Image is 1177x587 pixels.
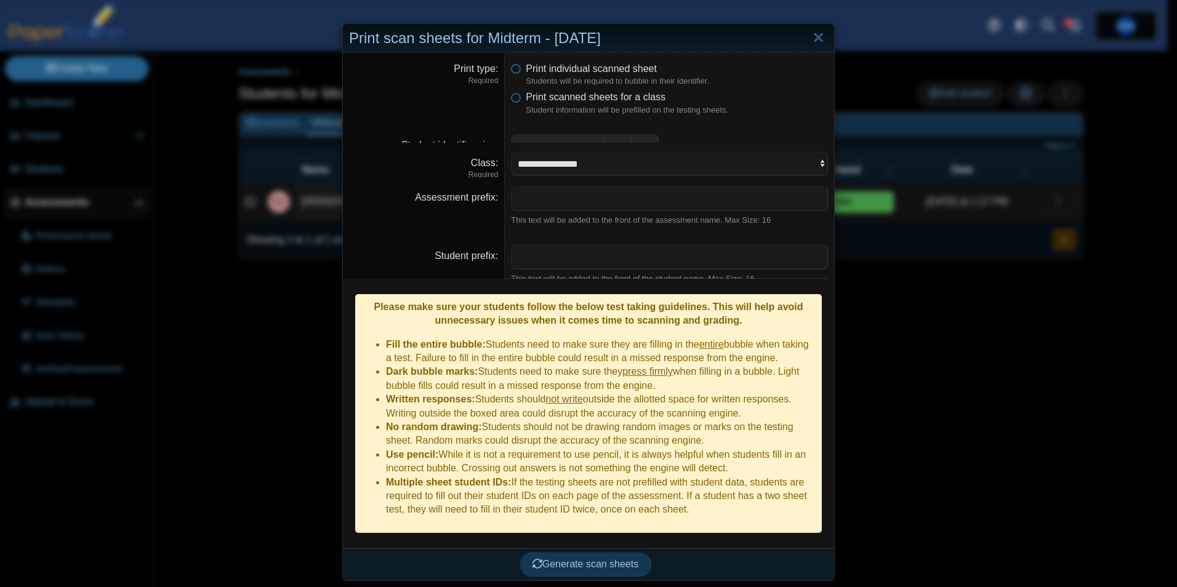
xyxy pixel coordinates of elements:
b: Use pencil: [386,449,438,460]
li: Students should outside the allotted space for written responses. Writing outside the boxed area ... [386,393,816,420]
dfn: Students will be required to bubble in their identifier. [526,76,828,87]
b: Please make sure your students follow the below test taking guidelines. This will help avoid unne... [374,301,803,325]
span: Print scanned sheets for a class [526,92,665,102]
button: Decrease [631,134,659,159]
label: Print type [454,63,498,74]
span: Print individual scanned sheet [526,63,657,74]
u: not write [545,394,582,404]
u: press firmly [622,366,673,377]
button: Increase [603,134,631,159]
button: Generate scan sheets [520,552,652,577]
li: Students need to make sure they when filling in a bubble. Light bubble fills could result in a mi... [386,365,816,393]
label: Student identifier size [401,140,498,150]
label: Assessment prefix [415,192,498,202]
li: While it is not a requirement to use pencil, it is always helpful when students fill in an incorr... [386,448,816,476]
dfn: Student information will be prefilled on the testing sheets. [526,105,828,116]
label: Student prefix [435,250,498,261]
li: Students should not be drawing random images or marks on the testing sheet. Random marks could di... [386,420,816,448]
b: Written responses: [386,394,475,404]
b: Dark bubble marks: [386,366,478,377]
b: No random drawing: [386,421,482,432]
li: Students need to make sure they are filling in the bubble when taking a test. Failure to fill in ... [386,338,816,365]
a: Close [809,28,828,49]
b: Fill the entire bubble: [386,339,486,349]
div: This text will be added to the front of the assessment name. Max Size: 16 [511,215,828,226]
dfn: Required [349,170,498,180]
li: If the testing sheets are not prefilled with student data, students are required to fill out thei... [386,476,816,517]
u: entire [699,339,724,349]
div: Print scan sheets for Midterm - [DATE] [343,24,834,53]
div: This text will be added to the front of the student name. Max Size: 16 [511,273,828,284]
span: Generate scan sheets [532,559,639,569]
label: Class [471,158,498,168]
b: Multiple sheet student IDs: [386,477,512,487]
dfn: Required [349,76,498,86]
